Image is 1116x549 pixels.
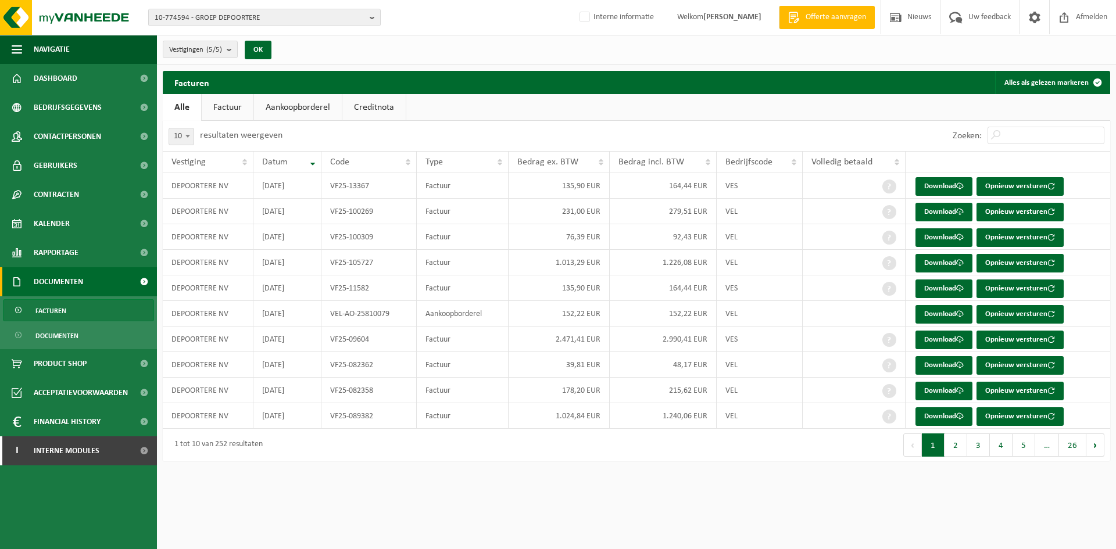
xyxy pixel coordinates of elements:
button: 10-774594 - GROEP DEPOORTERE [148,9,381,26]
td: [DATE] [253,250,321,275]
a: Download [915,382,972,400]
td: 2.990,41 EUR [610,326,717,352]
td: VEL-AO-25810079 [321,301,417,326]
td: VEL [717,224,803,250]
count: (5/5) [206,46,222,53]
td: VF25-13367 [321,173,417,199]
td: 2.471,41 EUR [509,326,610,352]
td: 164,44 EUR [610,275,717,301]
td: DEPOORTERE NV [163,199,253,224]
td: 1.024,84 EUR [509,403,610,429]
td: DEPOORTERE NV [163,352,253,378]
td: VF25-105727 [321,250,417,275]
a: Download [915,331,972,349]
td: [DATE] [253,224,321,250]
a: Download [915,407,972,426]
button: Opnieuw versturen [977,407,1064,426]
span: Vestiging [171,157,206,167]
td: DEPOORTERE NV [163,250,253,275]
td: DEPOORTERE NV [163,378,253,403]
a: Download [915,203,972,221]
button: 3 [967,433,990,457]
td: Factuur [417,275,509,301]
button: Opnieuw versturen [977,228,1064,247]
a: Documenten [3,324,154,346]
td: Factuur [417,224,509,250]
span: Bedrag ex. BTW [517,157,578,167]
td: 231,00 EUR [509,199,610,224]
a: Download [915,228,972,247]
td: 76,39 EUR [509,224,610,250]
button: 26 [1059,433,1086,457]
button: 2 [945,433,967,457]
span: Code [330,157,349,167]
td: VF25-11582 [321,275,417,301]
a: Aankoopborderel [254,94,342,121]
span: … [1035,433,1059,457]
span: Acceptatievoorwaarden [34,378,128,407]
span: Contracten [34,180,79,209]
td: VEL [717,352,803,378]
span: I [12,436,22,465]
div: 1 tot 10 van 252 resultaten [169,435,263,455]
td: VF25-100269 [321,199,417,224]
td: 152,22 EUR [610,301,717,326]
span: Type [425,157,443,167]
td: 1.226,08 EUR [610,250,717,275]
span: 10 [169,128,194,145]
td: 48,17 EUR [610,352,717,378]
td: DEPOORTERE NV [163,224,253,250]
a: Download [915,279,972,298]
button: Opnieuw versturen [977,177,1064,196]
td: DEPOORTERE NV [163,173,253,199]
td: VF25-089382 [321,403,417,429]
td: VF25-100309 [321,224,417,250]
label: resultaten weergeven [200,131,282,140]
td: 178,20 EUR [509,378,610,403]
span: Volledig betaald [811,157,872,167]
td: VES [717,173,803,199]
td: [DATE] [253,352,321,378]
span: Bedrag incl. BTW [618,157,684,167]
td: VF25-082362 [321,352,417,378]
a: Download [915,305,972,324]
td: [DATE] [253,199,321,224]
td: 279,51 EUR [610,199,717,224]
label: Zoeken: [953,131,982,141]
td: DEPOORTERE NV [163,301,253,326]
td: Factuur [417,378,509,403]
button: 4 [990,433,1013,457]
span: Contactpersonen [34,122,101,151]
strong: [PERSON_NAME] [703,13,761,21]
span: Bedrijfscode [725,157,772,167]
span: Vestigingen [169,41,222,59]
td: 135,90 EUR [509,173,610,199]
button: Opnieuw versturen [977,203,1064,221]
a: Download [915,356,972,375]
td: Factuur [417,403,509,429]
a: Facturen [3,299,154,321]
td: 164,44 EUR [610,173,717,199]
td: [DATE] [253,378,321,403]
span: Dashboard [34,64,77,93]
td: 1.013,29 EUR [509,250,610,275]
span: Financial History [34,407,101,436]
td: VES [717,326,803,352]
td: 152,22 EUR [509,301,610,326]
td: Factuur [417,326,509,352]
td: DEPOORTERE NV [163,275,253,301]
label: Interne informatie [577,9,654,26]
td: [DATE] [253,326,321,352]
button: 1 [922,433,945,457]
a: Offerte aanvragen [779,6,875,29]
td: Aankoopborderel [417,301,509,326]
td: Factuur [417,199,509,224]
span: Kalender [34,209,70,238]
td: VF25-09604 [321,326,417,352]
td: [DATE] [253,173,321,199]
button: Next [1086,433,1104,457]
a: Download [915,254,972,272]
span: Product Shop [34,349,87,378]
td: VEL [717,378,803,403]
td: 39,81 EUR [509,352,610,378]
